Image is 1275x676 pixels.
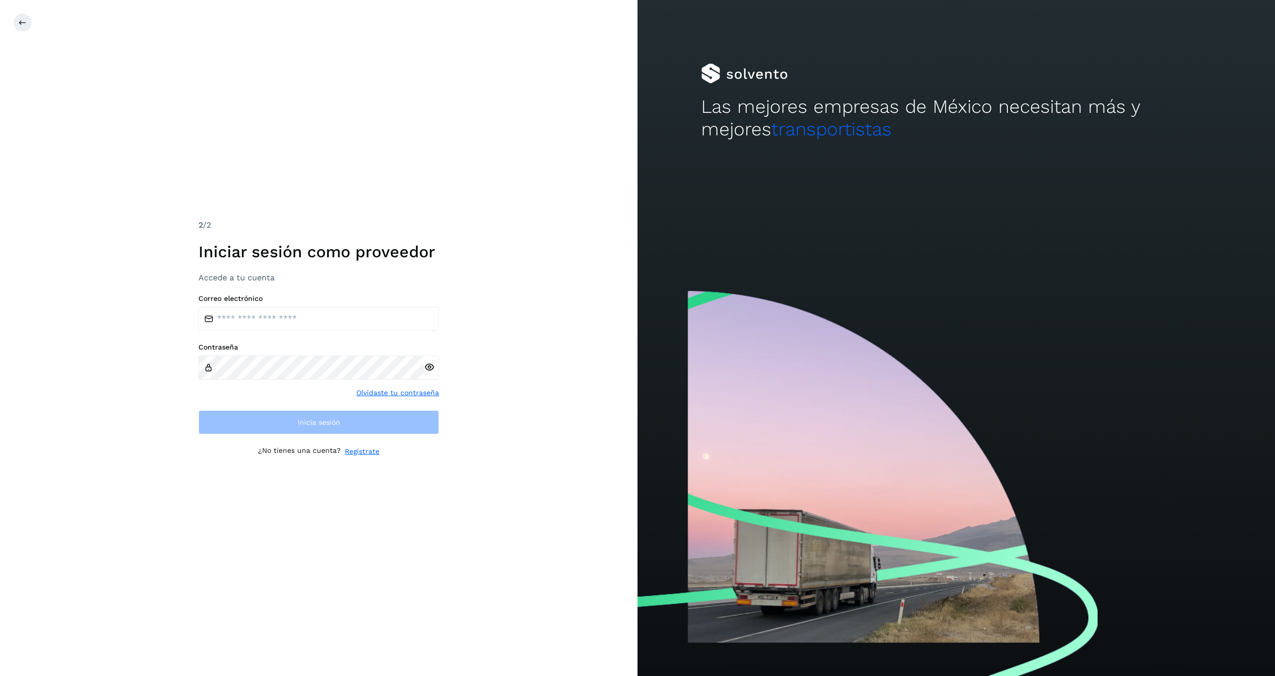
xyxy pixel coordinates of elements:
[198,220,203,230] span: 2
[356,388,439,398] a: Olvidaste tu contraseña
[198,410,439,434] button: Inicia sesión
[771,118,892,140] span: transportistas
[198,242,439,261] h1: Iniciar sesión como proveedor
[198,273,439,282] h3: Accede a tu cuenta
[701,96,1211,140] h2: Las mejores empresas de México necesitan más y mejores
[198,343,439,352] label: Contraseña
[198,294,439,303] label: Correo electrónico
[198,219,439,231] div: /2
[345,446,379,457] a: Regístrate
[298,419,340,426] span: Inicia sesión
[258,446,341,457] p: ¿No tienes una cuenta?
